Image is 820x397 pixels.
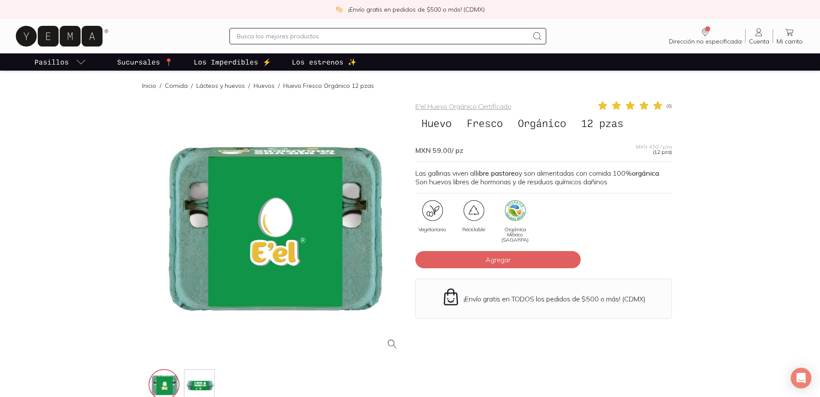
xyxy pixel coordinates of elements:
[292,57,356,67] p: Los estrenos ✨
[335,6,343,13] img: check
[415,102,511,111] a: E'el Huevo Orgánico Certificado
[290,53,358,71] a: Los estrenos ✨
[773,27,806,45] a: Mi carrito
[115,53,175,71] a: Sucursales 📍
[33,53,88,71] a: pasillo-todos-link
[192,53,273,71] a: Los Imperdibles ⚡️
[275,81,283,90] span: /
[749,37,769,45] span: Cuenta
[791,368,811,388] div: Open Intercom Messenger
[636,144,672,149] span: MXN 4.92 / pza
[442,288,460,306] img: Envío
[475,169,519,177] strong: libre pastoreo
[165,82,188,90] a: Comida
[505,200,526,221] img: organic_mx_sagarpa_d5bfe478-d9b9-46b3-8f87-8b6e7c63d533=fwebp-q70-w96
[665,27,745,45] a: Dirección no especificada
[666,103,672,109] span: ( 6 )
[575,115,629,131] span: 12 pzas
[415,115,458,131] span: Huevo
[486,255,511,264] span: Agregar
[415,169,672,186] p: Las gallinas viven al y son alimentadas con comida 100% . Son huevos libres de hormonas y de resi...
[498,227,532,242] span: Orgánica México (SAGARPA)
[237,31,529,41] input: Busca los mejores productos
[188,81,196,90] span: /
[415,146,463,155] span: MXN 59.00 / pz
[34,57,69,67] p: Pasillos
[632,169,659,177] strong: orgánica
[669,37,742,45] span: Dirección no especificada
[461,115,509,131] span: Fresco
[117,57,173,67] p: Sucursales 📍
[746,27,773,45] a: Cuenta
[348,5,485,14] p: ¡Envío gratis en pedidos de $500 o más! (CDMX)
[254,82,275,90] a: Huevos
[462,227,485,232] span: Reciclable
[194,57,271,67] p: Los Imperdibles ⚡️
[464,295,646,303] p: ¡Envío gratis en TODOS los pedidos de $500 o más! (CDMX)
[156,81,165,90] span: /
[653,149,672,155] span: (12 pza)
[245,81,254,90] span: /
[415,251,581,268] button: Agregar
[464,200,484,221] img: certificate_48a53943-26ef-4015-b3aa-8f4c5fdc4728=fwebp-q70-w96
[142,82,156,90] a: Inicio
[422,200,443,221] img: certificate_e4693e88-39b7-418d-b7c8-398baf2bab79=fwebp-q70-w96
[512,115,572,131] span: Orgánico
[777,37,803,45] span: Mi carrito
[418,227,446,232] span: Vegetariano
[196,82,245,90] a: Lácteos y huevos
[283,81,374,90] p: Huevo Fresco Orgánico 12 pzas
